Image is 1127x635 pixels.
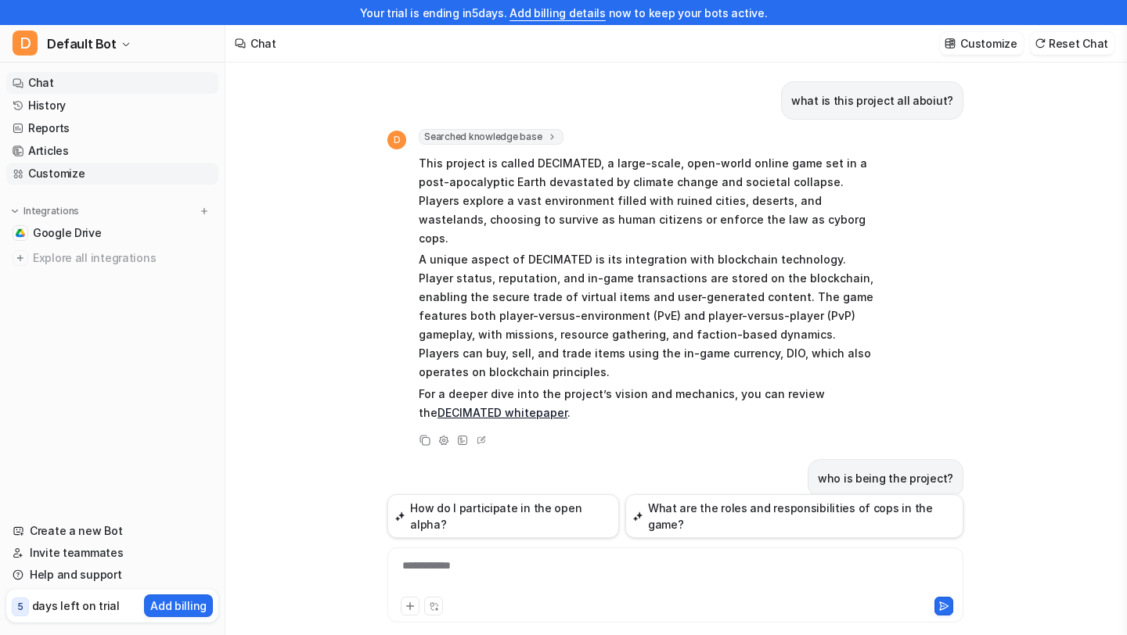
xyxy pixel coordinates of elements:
p: what is this project all aboiut? [791,91,953,110]
a: Chat [6,72,218,94]
p: who is being the project? [818,469,953,488]
a: Reports [6,117,218,139]
p: 5 [17,600,23,614]
a: Help and support [6,564,218,586]
button: Integrations [6,203,84,219]
button: What are the roles and responsibilities of cops in the game? [625,494,963,538]
span: Explore all integrations [33,246,212,271]
button: Add billing [144,594,213,617]
a: Add billing details [509,6,606,20]
div: Chat [250,35,276,52]
span: Default Bot [47,33,117,55]
span: D [13,30,38,56]
p: For a deeper dive into the project’s vision and mechanics, you can review the . [419,385,877,422]
a: Articles [6,140,218,162]
a: Explore all integrations [6,247,218,269]
img: menu_add.svg [199,206,210,217]
span: D [387,131,406,149]
span: Google Drive [33,225,102,241]
a: Create a new Bot [6,520,218,542]
a: Google DriveGoogle Drive [6,222,218,244]
img: Google Drive [16,228,25,238]
button: Reset Chat [1030,32,1114,55]
a: Invite teammates [6,542,218,564]
a: History [6,95,218,117]
p: Integrations [23,205,79,217]
img: expand menu [9,206,20,217]
p: days left on trial [32,597,120,614]
button: Customize [940,32,1023,55]
p: Customize [960,35,1017,52]
img: customize [945,38,956,49]
img: reset [1035,38,1046,49]
img: explore all integrations [13,250,28,266]
span: Searched knowledge base [419,129,563,145]
p: A unique aspect of DECIMATED is its integration with blockchain technology. Player status, reputa... [419,250,877,382]
p: This project is called DECIMATED, a large-scale, open-world online game set in a post-apocalyptic... [419,154,877,248]
button: How do I participate in the open alpha? [387,494,619,538]
a: Customize [6,163,218,185]
a: DECIMATED whitepaper [437,406,567,419]
p: Add billing [150,597,207,614]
